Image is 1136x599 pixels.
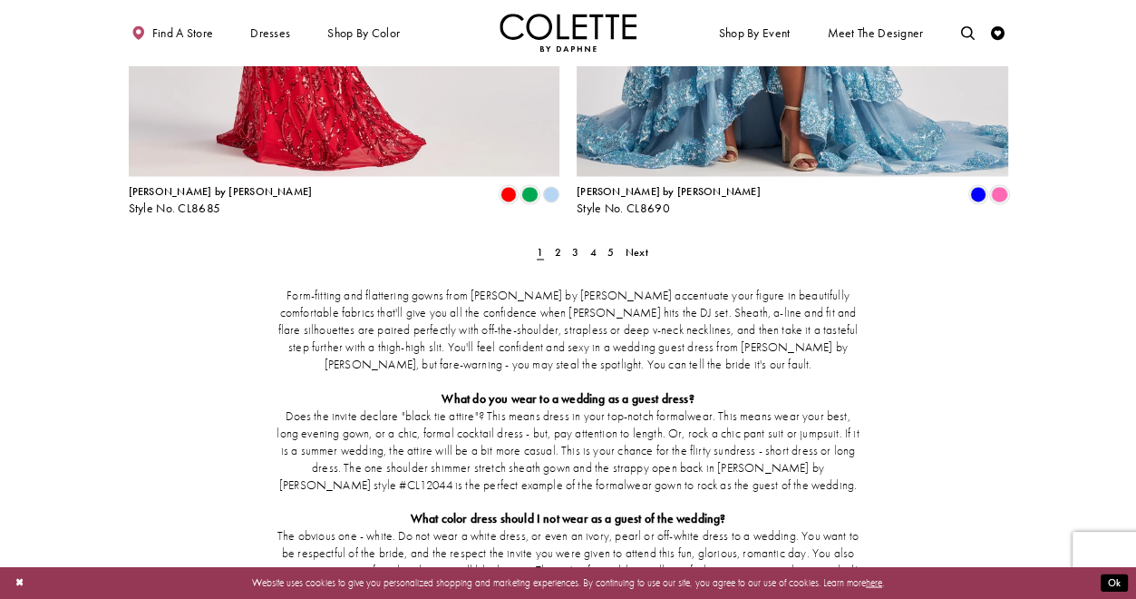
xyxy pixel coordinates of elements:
a: Page 3 [568,241,583,261]
span: 3 [572,244,578,259]
span: [PERSON_NAME] by [PERSON_NAME] [129,184,313,199]
button: Close Dialog [8,571,31,595]
span: 1 [537,244,543,259]
span: 4 [590,244,597,259]
a: Page 4 [586,241,600,261]
div: Colette by Daphne Style No. CL8685 [129,186,313,215]
a: Visit Home Page [500,14,637,52]
i: Emerald [521,186,538,202]
strong: What do you wear to a wedding as a guest dress? [442,390,694,406]
strong: What color dress should I not wear as a guest of the wedding? [411,510,726,525]
span: Find a store [152,26,214,40]
span: Next [626,244,648,259]
p: Does the invite declare "black tie attire"? This means dress in your top-notch formalwear. This m... [276,408,859,494]
i: Periwinkle [543,186,559,202]
a: Meet the designer [824,14,927,52]
span: [PERSON_NAME] by [PERSON_NAME] [577,184,761,199]
div: Colette by Daphne Style No. CL8690 [577,186,761,215]
p: Form-fitting and flattering gowns from [PERSON_NAME] by [PERSON_NAME] accentuate your figure in b... [276,287,859,373]
span: 5 [607,244,614,259]
a: Page 5 [604,241,618,261]
img: Colette by Daphne [500,14,637,52]
p: Website uses cookies to give you personalized shopping and marketing experiences. By continuing t... [99,574,1037,592]
a: Page 2 [550,241,565,261]
a: Next Page [621,241,652,261]
a: Toggle search [957,14,978,52]
span: Shop By Event [715,14,793,52]
span: Shop by color [327,26,400,40]
a: Check Wishlist [987,14,1008,52]
span: 2 [555,244,561,259]
button: Submit Dialog [1101,574,1128,592]
span: Dresses [250,26,290,40]
i: Pink [991,186,1007,202]
i: Blue [970,186,986,202]
a: here [866,576,882,589]
span: Style No. CL8690 [577,201,670,216]
a: Find a store [129,14,217,52]
span: Meet the designer [827,26,923,40]
span: Dresses [247,14,294,52]
span: Shop by color [325,14,403,52]
span: Style No. CL8685 [129,201,221,216]
span: Current Page [533,241,548,261]
span: Shop By Event [719,26,791,40]
i: Red [500,186,517,202]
